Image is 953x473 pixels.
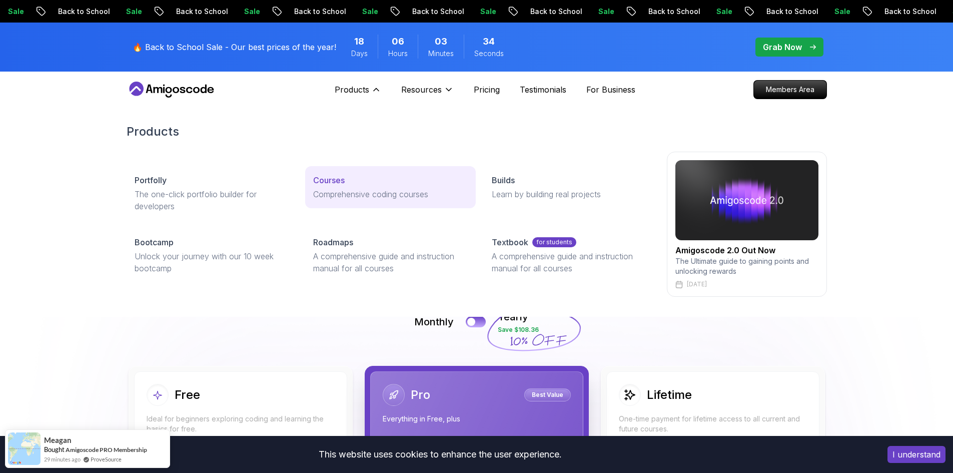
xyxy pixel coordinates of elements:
p: Learn by building real projects [492,188,646,200]
p: Bootcamp [135,236,174,248]
a: CoursesComprehensive coding courses [305,166,476,208]
p: Best Value [526,390,569,400]
span: Days [351,49,368,59]
p: Textbook [492,236,528,248]
p: Sale [590,7,622,17]
a: Members Area [753,80,827,99]
p: Sale [826,7,858,17]
p: Back to School [876,7,944,17]
p: Back to School [404,7,472,17]
a: Textbookfor studentsA comprehensive guide and instruction manual for all courses [484,228,654,282]
p: Sale [472,7,504,17]
p: Roadmaps [313,236,353,248]
a: BootcampUnlock your journey with our 10 week bootcamp [127,228,297,282]
a: PortfollyThe one-click portfolio builder for developers [127,166,297,220]
button: Products [335,84,381,104]
button: Resources [401,84,454,104]
p: Resources [401,84,442,96]
a: Testimonials [520,84,566,96]
div: This website uses cookies to enhance the user experience. [8,443,872,465]
p: 🔥 Back to School Sale - Our best prices of the year! [133,41,336,53]
span: 3 Minutes [435,35,447,49]
p: The one-click portfolio builder for developers [135,188,289,212]
h2: Amigoscode 2.0 Out Now [675,244,818,256]
p: Sale [236,7,268,17]
h2: Lifetime [647,387,692,403]
span: Minutes [428,49,454,59]
p: [DATE] [687,280,707,288]
p: Back to School [286,7,354,17]
span: Meagan [44,436,72,444]
p: A comprehensive guide and instruction manual for all courses [492,250,646,274]
p: Portfolly [135,174,167,186]
p: A comprehensive guide and instruction manual for all courses [313,250,468,274]
p: One-time payment for lifetime access to all current and future courses. [619,414,807,434]
p: Monthly [414,315,454,329]
p: Products [335,84,369,96]
p: Back to School [640,7,708,17]
p: Grab Now [763,41,802,53]
a: Pricing [474,84,500,96]
span: Bought [44,445,65,453]
a: BuildsLearn by building real projects [484,166,654,208]
span: Hours [388,49,408,59]
p: Sale [708,7,740,17]
a: Amigoscode PRO Membership [66,446,147,453]
img: amigoscode 2.0 [675,160,818,240]
button: Accept cookies [887,446,945,463]
p: Unlock your journey with our 10 week bootcamp [135,250,289,274]
span: 29 minutes ago [44,455,81,463]
p: Sale [118,7,150,17]
h2: Pro [411,387,430,403]
a: ProveSource [91,455,122,463]
p: for students [532,237,576,247]
h2: Free [175,387,200,403]
a: For Business [586,84,635,96]
span: 18 Days [354,35,364,49]
p: Back to School [758,7,826,17]
span: 6 Hours [392,35,404,49]
p: Everything in Free, plus [383,414,571,424]
span: 34 Seconds [483,35,495,49]
a: amigoscode 2.0Amigoscode 2.0 Out NowThe Ultimate guide to gaining points and unlocking rewards[DATE] [667,152,827,297]
p: Back to School [50,7,118,17]
p: Sale [354,7,386,17]
p: Members Area [754,81,826,99]
p: Builds [492,174,515,186]
p: Courses [313,174,345,186]
a: RoadmapsA comprehensive guide and instruction manual for all courses [305,228,476,282]
h2: Products [127,124,827,140]
span: Seconds [474,49,504,59]
p: Back to School [168,7,236,17]
p: Ideal for beginners exploring coding and learning the basics for free. [147,414,335,434]
img: provesource social proof notification image [8,432,41,465]
p: Comprehensive coding courses [313,188,468,200]
p: Back to School [522,7,590,17]
p: The Ultimate guide to gaining points and unlocking rewards [675,256,818,276]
